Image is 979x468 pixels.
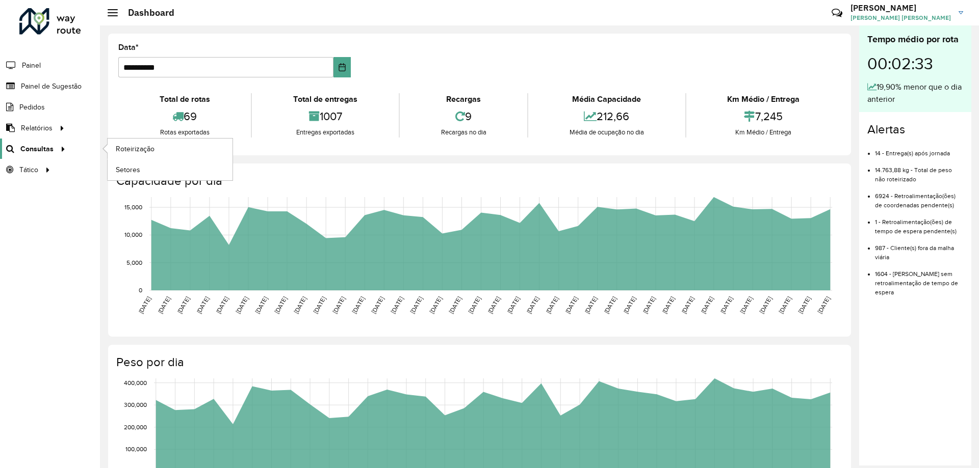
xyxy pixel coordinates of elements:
text: [DATE] [661,295,676,315]
text: 100,000 [125,446,147,453]
li: 1 - Retroalimentação(ões) de tempo de espera pendente(s) [875,210,963,236]
text: 10,000 [124,232,142,238]
text: [DATE] [641,295,656,315]
text: [DATE] [254,295,269,315]
text: [DATE] [273,295,288,315]
label: Data [118,41,139,53]
text: [DATE] [331,295,346,315]
button: Choose Date [333,57,351,77]
text: [DATE] [719,295,734,315]
li: 14 - Entrega(s) após jornada [875,141,963,158]
div: Km Médio / Entrega [689,93,838,105]
text: [DATE] [293,295,307,315]
text: [DATE] [409,295,424,315]
text: [DATE] [797,295,812,315]
span: Relatórios [21,123,53,133]
li: 987 - Cliente(s) fora da malha viária [875,236,963,262]
span: Painel de Sugestão [21,81,82,92]
text: [DATE] [195,295,210,315]
h2: Dashboard [118,7,174,18]
div: Média de ocupação no dia [531,127,682,137]
a: Contato Rápido [826,2,848,24]
text: [DATE] [448,295,462,315]
text: 400,000 [124,379,147,386]
text: [DATE] [428,295,443,315]
div: Média Capacidade [531,93,682,105]
text: [DATE] [816,295,831,315]
span: [PERSON_NAME] [PERSON_NAME] [851,13,951,22]
div: Total de entregas [254,93,396,105]
div: 00:02:33 [867,46,963,81]
div: 19,90% menor que o dia anterior [867,81,963,105]
div: Km Médio / Entrega [689,127,838,137]
text: 15,000 [124,204,142,210]
text: [DATE] [176,295,191,315]
text: [DATE] [758,295,773,315]
a: Setores [108,159,233,180]
text: [DATE] [778,295,792,315]
div: 7,245 [689,105,838,127]
text: [DATE] [700,295,714,315]
div: Entregas exportadas [254,127,396,137]
text: [DATE] [370,295,385,315]
div: 1007 [254,105,396,127]
span: Pedidos [19,102,45,113]
text: [DATE] [467,295,482,315]
div: 69 [121,105,248,127]
li: 6924 - Retroalimentação(ões) de coordenadas pendente(s) [875,184,963,210]
span: Roteirização [116,144,154,154]
div: Rotas exportadas [121,127,248,137]
text: 5,000 [126,259,142,266]
text: [DATE] [564,295,579,315]
text: 300,000 [124,401,147,408]
div: 212,66 [531,105,682,127]
span: Tático [19,164,38,175]
text: [DATE] [234,295,249,315]
text: [DATE] [157,295,171,315]
li: 1604 - [PERSON_NAME] sem retroalimentação de tempo de espera [875,262,963,297]
h4: Peso por dia [116,355,841,370]
text: [DATE] [525,295,540,315]
text: [DATE] [545,295,559,315]
text: [DATE] [506,295,521,315]
div: Recargas [402,93,525,105]
text: 200,000 [124,424,147,430]
text: 0 [139,287,142,293]
text: [DATE] [486,295,501,315]
li: 14.763,88 kg - Total de peso não roteirizado [875,158,963,184]
div: Recargas no dia [402,127,525,137]
text: [DATE] [739,295,754,315]
span: Consultas [20,144,54,154]
h3: [PERSON_NAME] [851,3,951,13]
h4: Alertas [867,122,963,137]
text: [DATE] [622,295,637,315]
text: [DATE] [583,295,598,315]
text: [DATE] [312,295,327,315]
text: [DATE] [215,295,229,315]
span: Painel [22,60,41,71]
div: Tempo médio por rota [867,33,963,46]
span: Setores [116,164,140,175]
text: [DATE] [390,295,404,315]
text: [DATE] [603,295,617,315]
text: [DATE] [351,295,366,315]
text: [DATE] [680,295,695,315]
div: 9 [402,105,525,127]
text: [DATE] [137,295,152,315]
div: Total de rotas [121,93,248,105]
a: Roteirização [108,139,233,159]
h4: Capacidade por dia [116,174,841,188]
